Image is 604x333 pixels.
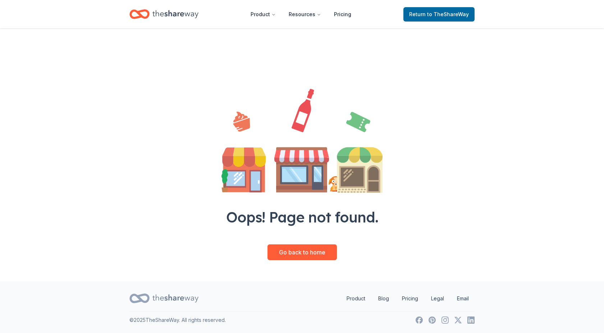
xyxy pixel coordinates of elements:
p: © 2025 TheShareWay. All rights reserved. [129,316,226,324]
a: Pricing [396,291,424,306]
a: Go back to home [267,244,337,260]
nav: quick links [341,291,475,306]
a: Returnto TheShareWay [403,7,475,22]
nav: Main [245,6,357,23]
a: Home [129,6,198,23]
a: Email [451,291,475,306]
button: Product [245,7,282,22]
a: Pricing [328,7,357,22]
div: Oops! Page not found. [175,207,429,227]
a: Product [341,291,371,306]
a: Legal [425,291,450,306]
img: Illustration for landing page [221,89,383,193]
span: Return [409,10,469,19]
a: Blog [372,291,395,306]
button: Resources [283,7,327,22]
span: to TheShareWay [427,11,469,17]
